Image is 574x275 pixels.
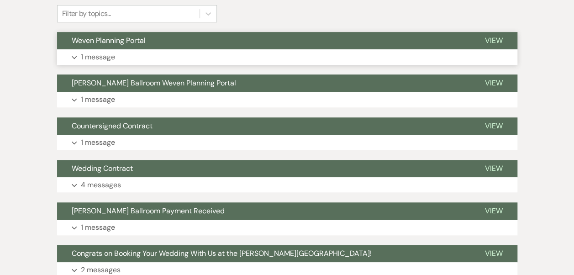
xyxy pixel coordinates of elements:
[81,137,115,148] p: 1 message
[485,249,503,258] span: View
[470,160,517,177] button: View
[81,179,121,191] p: 4 messages
[57,117,470,135] button: Countersigned Contract
[485,121,503,131] span: View
[57,160,470,177] button: Wedding Contract
[485,164,503,173] span: View
[57,177,517,193] button: 4 messages
[72,36,146,45] span: Weven Planning Portal
[470,117,517,135] button: View
[485,36,503,45] span: View
[57,92,517,107] button: 1 message
[470,202,517,220] button: View
[57,135,517,150] button: 1 message
[485,206,503,216] span: View
[57,202,470,220] button: [PERSON_NAME] Ballroom Payment Received
[62,8,111,19] div: Filter by topics...
[81,51,115,63] p: 1 message
[72,206,225,216] span: [PERSON_NAME] Ballroom Payment Received
[57,245,470,262] button: Congrats on Booking Your Wedding With Us at the [PERSON_NAME][GEOGRAPHIC_DATA]!
[57,74,470,92] button: [PERSON_NAME] Ballroom Weven Planning Portal
[485,78,503,88] span: View
[57,49,517,65] button: 1 message
[470,32,517,49] button: View
[72,78,236,88] span: [PERSON_NAME] Ballroom Weven Planning Portal
[470,245,517,262] button: View
[81,222,115,233] p: 1 message
[72,164,133,173] span: Wedding Contract
[72,249,372,258] span: Congrats on Booking Your Wedding With Us at the [PERSON_NAME][GEOGRAPHIC_DATA]!
[57,220,517,235] button: 1 message
[57,32,470,49] button: Weven Planning Portal
[72,121,153,131] span: Countersigned Contract
[81,94,115,106] p: 1 message
[470,74,517,92] button: View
